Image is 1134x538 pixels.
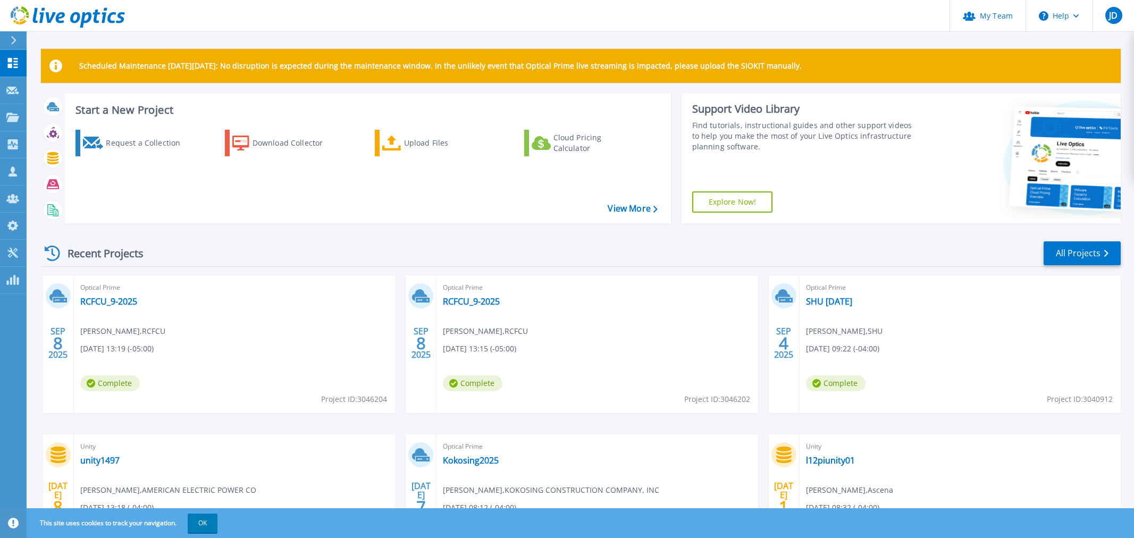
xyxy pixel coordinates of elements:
[225,130,343,156] a: Download Collector
[80,455,120,466] a: unity1497
[80,375,140,391] span: Complete
[692,102,918,116] div: Support Video Library
[29,514,217,533] span: This site uses cookies to track your navigation.
[53,339,63,348] span: 8
[524,130,643,156] a: Cloud Pricing Calculator
[806,375,866,391] span: Complete
[1047,393,1113,405] span: Project ID: 3040912
[253,132,338,154] div: Download Collector
[443,455,499,466] a: Kokosing2025
[779,339,788,348] span: 4
[41,240,158,266] div: Recent Projects
[416,339,426,348] span: 8
[75,104,657,116] h3: Start a New Project
[443,325,528,337] span: [PERSON_NAME] , RCFCU
[411,483,431,522] div: [DATE] 2025
[806,455,855,466] a: l12piunity01
[774,483,794,522] div: [DATE] 2025
[806,296,852,307] a: SHU [DATE]
[443,375,502,391] span: Complete
[80,325,165,337] span: [PERSON_NAME] , RCFCU
[404,132,489,154] div: Upload Files
[1109,11,1118,20] span: JD
[80,282,389,293] span: Optical Prime
[80,484,256,496] span: [PERSON_NAME] , AMERICAN ELECTRIC POWER CO
[774,324,794,363] div: SEP 2025
[806,484,893,496] span: [PERSON_NAME] , Ascena
[553,132,639,154] div: Cloud Pricing Calculator
[806,343,879,355] span: [DATE] 09:22 (-04:00)
[684,393,750,405] span: Project ID: 3046202
[443,343,516,355] span: [DATE] 13:15 (-05:00)
[321,393,387,405] span: Project ID: 3046204
[806,325,883,337] span: [PERSON_NAME] , SHU
[806,282,1114,293] span: Optical Prime
[443,502,516,514] span: [DATE] 08:12 (-04:00)
[443,282,751,293] span: Optical Prime
[79,62,802,70] p: Scheduled Maintenance [DATE][DATE]: No disruption is expected during the maintenance window. In t...
[608,204,657,214] a: View More
[443,484,659,496] span: [PERSON_NAME] , KOKOSING CONSTRUCTION COMPANY, INC
[188,514,217,533] button: OK
[806,441,1114,452] span: Unity
[411,324,431,363] div: SEP 2025
[375,130,493,156] a: Upload Files
[80,502,154,514] span: [DATE] 13:18 (-04:00)
[692,120,918,152] div: Find tutorials, instructional guides and other support videos to help you make the most of your L...
[692,191,773,213] a: Explore Now!
[80,296,137,307] a: RCFCU_9-2025
[416,502,426,511] span: 7
[806,502,879,514] span: [DATE] 08:32 (-04:00)
[80,441,389,452] span: Unity
[779,502,788,511] span: 1
[80,343,154,355] span: [DATE] 13:19 (-05:00)
[48,483,68,522] div: [DATE] 2025
[1044,241,1121,265] a: All Projects
[106,132,191,154] div: Request a Collection
[443,296,500,307] a: RCFCU_9-2025
[75,130,194,156] a: Request a Collection
[443,441,751,452] span: Optical Prime
[48,324,68,363] div: SEP 2025
[53,502,63,511] span: 8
